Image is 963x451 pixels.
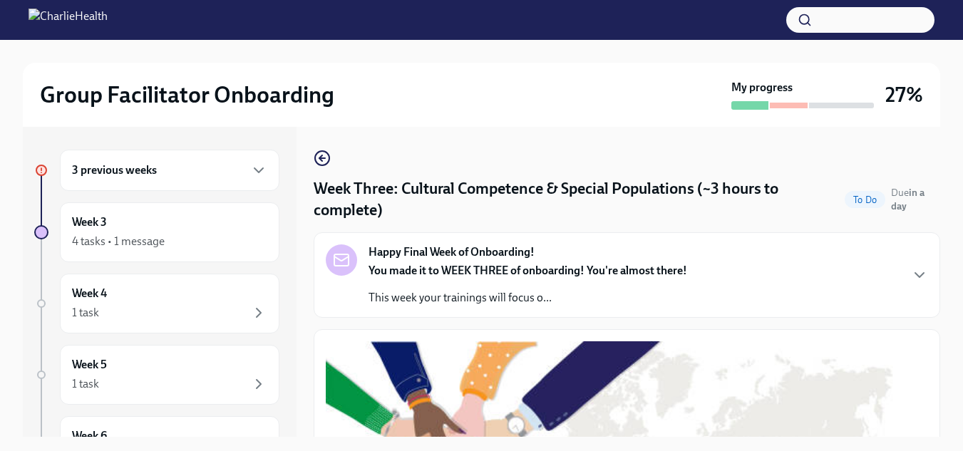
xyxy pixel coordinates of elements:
[891,187,925,212] span: Due
[314,178,839,221] h4: Week Three: Cultural Competence & Special Populations (~3 hours to complete)
[72,428,107,444] h6: Week 6
[72,376,99,392] div: 1 task
[369,290,687,306] p: This week your trainings will focus o...
[891,187,925,212] strong: in a day
[731,80,793,95] strong: My progress
[60,150,279,191] div: 3 previous weeks
[34,202,279,262] a: Week 34 tasks • 1 message
[845,195,885,205] span: To Do
[29,9,108,31] img: CharlieHealth
[72,234,165,249] div: 4 tasks • 1 message
[72,214,107,230] h6: Week 3
[72,357,107,373] h6: Week 5
[40,81,334,109] h2: Group Facilitator Onboarding
[885,82,923,108] h3: 27%
[72,162,157,178] h6: 3 previous weeks
[72,305,99,321] div: 1 task
[369,264,687,277] strong: You made it to WEEK THREE of onboarding! You're almost there!
[369,244,535,260] strong: Happy Final Week of Onboarding!
[72,286,107,301] h6: Week 4
[34,345,279,405] a: Week 51 task
[34,274,279,333] a: Week 41 task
